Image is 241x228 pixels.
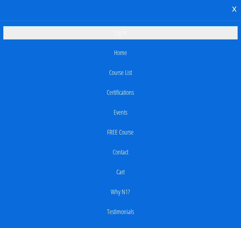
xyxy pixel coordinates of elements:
a: Why N1? [3,185,238,199]
a: FREE Course [3,126,238,139]
a: Home [3,46,238,59]
a: Contact [3,145,238,159]
div: x [228,2,241,16]
a: Testimonials [3,205,238,218]
a: Course List [3,66,238,79]
a: Cart [3,165,238,179]
a: Certifications [3,86,238,99]
a: Events [3,106,238,119]
a: Log In [3,26,238,39]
